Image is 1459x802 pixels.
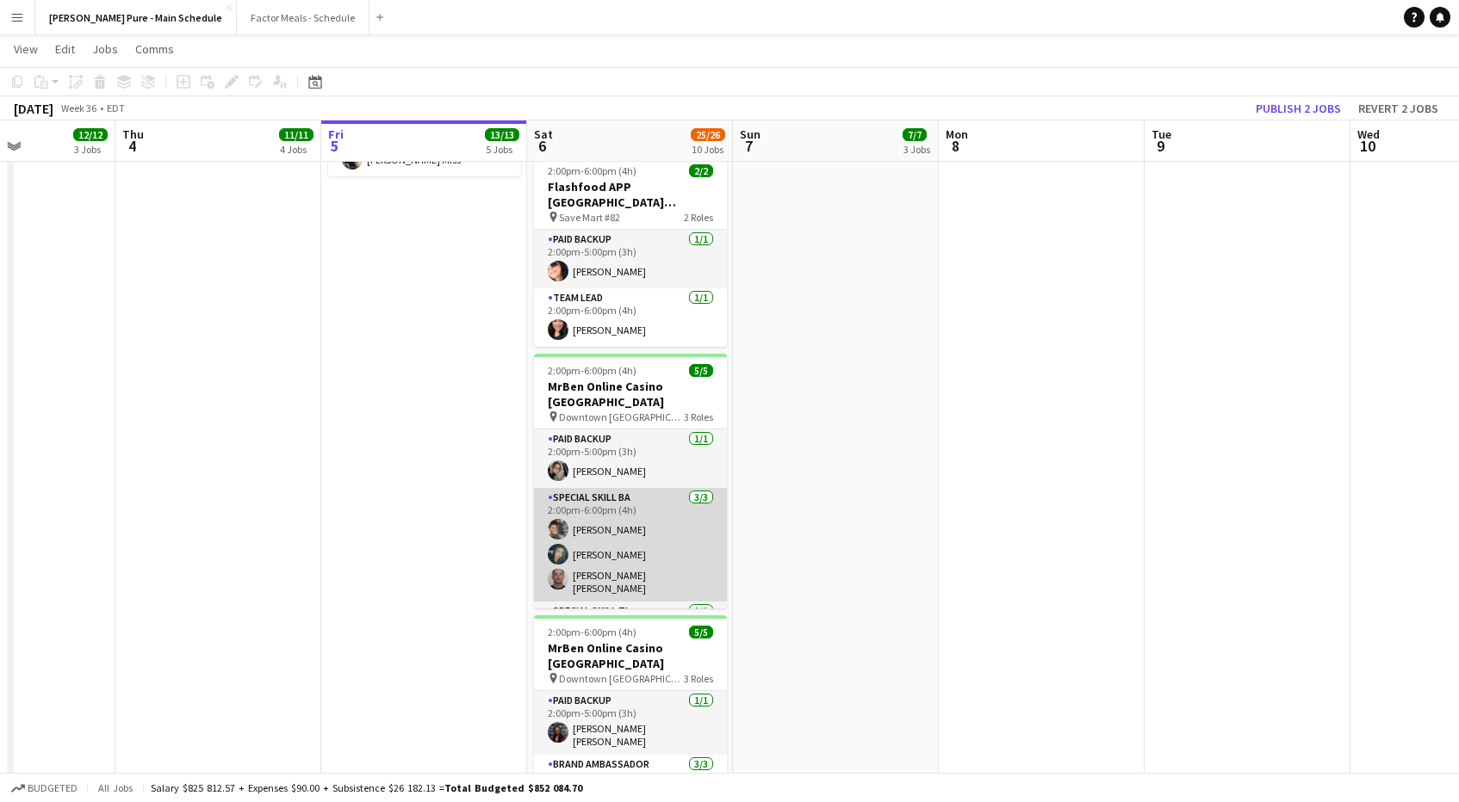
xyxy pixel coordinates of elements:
span: 25/26 [691,128,725,141]
span: Downtown [GEOGRAPHIC_DATA] [559,410,684,423]
span: Jobs [92,41,118,57]
span: 13/13 [485,128,519,141]
div: 3 Jobs [74,143,107,156]
span: Wed [1357,126,1380,142]
app-job-card: 2:00pm-6:00pm (4h)2/2Flashfood APP [GEOGRAPHIC_DATA] [PERSON_NAME], [GEOGRAPHIC_DATA] Save Mart #... [534,154,727,347]
app-card-role: Paid Backup1/12:00pm-5:00pm (3h)[PERSON_NAME] [PERSON_NAME] [534,691,727,755]
span: Total Budgeted $852 084.70 [444,781,582,794]
span: 5 [326,136,344,156]
span: Budgeted [28,782,78,794]
span: 10 [1355,136,1380,156]
span: 5/5 [689,364,713,377]
span: 3 Roles [684,672,713,685]
button: Budgeted [9,779,80,798]
span: 12/12 [73,128,108,141]
span: Downtown [GEOGRAPHIC_DATA] [559,672,684,685]
span: 2 Roles [684,211,713,224]
app-job-card: 2:00pm-6:00pm (4h)5/5MrBen Online Casino [GEOGRAPHIC_DATA] Downtown [GEOGRAPHIC_DATA]3 RolesPaid ... [534,354,727,608]
a: View [7,38,45,60]
app-card-role: Paid Backup1/12:00pm-5:00pm (3h)[PERSON_NAME] [534,230,727,288]
span: Sun [740,126,761,142]
h3: MrBen Online Casino [GEOGRAPHIC_DATA] [534,379,727,410]
span: Thu [122,126,144,142]
span: Comms [135,41,174,57]
span: 5/5 [689,626,713,639]
span: 4 [120,136,144,156]
span: 7 [737,136,761,156]
span: All jobs [95,781,136,794]
a: Comms [128,38,181,60]
h3: MrBen Online Casino [GEOGRAPHIC_DATA] [534,640,727,671]
button: Revert 2 jobs [1351,97,1445,120]
div: 10 Jobs [692,143,724,156]
app-card-role: Special Skill TL1/1 [534,601,727,660]
h3: Flashfood APP [GEOGRAPHIC_DATA] [PERSON_NAME], [GEOGRAPHIC_DATA] [534,179,727,210]
span: Week 36 [57,102,100,114]
a: Edit [48,38,82,60]
span: View [14,41,38,57]
div: EDT [107,102,125,114]
app-card-role: Paid Backup1/12:00pm-5:00pm (3h)[PERSON_NAME] [534,429,727,488]
span: 3 Roles [684,410,713,423]
button: Factor Meals - Schedule [237,1,369,34]
app-card-role: Team Lead1/12:00pm-6:00pm (4h)[PERSON_NAME] [534,288,727,347]
div: 5 Jobs [486,143,518,156]
span: Save Mart #82 [559,211,620,224]
span: 11/11 [279,128,314,141]
span: 2:00pm-6:00pm (4h) [548,164,636,177]
span: 2:00pm-6:00pm (4h) [548,626,636,639]
span: 2:00pm-6:00pm (4h) [548,364,636,377]
div: Salary $825 812.57 + Expenses $90.00 + Subsistence $26 182.13 = [151,781,582,794]
span: 7/7 [903,128,927,141]
div: 3 Jobs [903,143,930,156]
button: Publish 2 jobs [1249,97,1348,120]
span: Mon [946,126,968,142]
div: 4 Jobs [280,143,313,156]
span: Fri [328,126,344,142]
span: 8 [943,136,968,156]
span: Edit [55,41,75,57]
span: 2/2 [689,164,713,177]
span: Tue [1152,126,1171,142]
a: Jobs [85,38,125,60]
app-card-role: Special Skill BA3/32:00pm-6:00pm (4h)[PERSON_NAME][PERSON_NAME][PERSON_NAME] [PERSON_NAME] [534,488,727,601]
button: [PERSON_NAME] Pure - Main Schedule [35,1,237,34]
span: 6 [531,136,553,156]
span: Sat [534,126,553,142]
div: [DATE] [14,100,53,117]
span: 9 [1149,136,1171,156]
